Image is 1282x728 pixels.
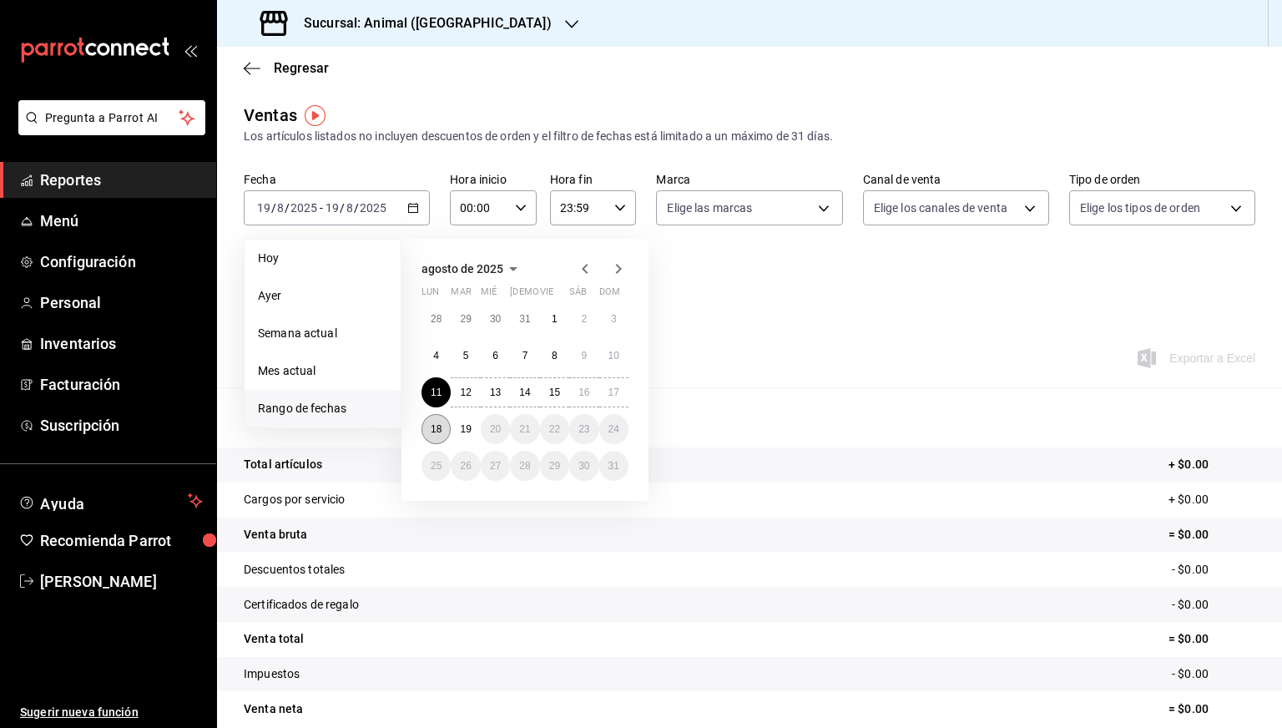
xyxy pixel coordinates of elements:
[481,377,510,407] button: 13 de agosto de 2025
[271,201,276,215] span: /
[490,313,501,325] abbr: 30 de julio de 2025
[490,423,501,435] abbr: 20 de agosto de 2025
[549,423,560,435] abbr: 22 de agosto de 2025
[490,460,501,472] abbr: 27 de agosto de 2025
[40,491,181,511] span: Ayuda
[460,460,471,472] abbr: 26 de agosto de 2025
[421,341,451,371] button: 4 de agosto de 2025
[421,259,523,279] button: agosto de 2025
[460,387,471,398] abbr: 12 de agosto de 2025
[305,105,326,126] button: Tooltip marker
[274,60,329,76] span: Regresar
[451,286,471,304] abbr: martes
[244,174,430,185] label: Fecha
[599,451,628,481] button: 31 de agosto de 2025
[460,423,471,435] abbr: 19 de agosto de 2025
[578,423,589,435] abbr: 23 de agosto de 2025
[421,451,451,481] button: 25 de agosto de 2025
[421,414,451,444] button: 18 de agosto de 2025
[359,201,387,215] input: ----
[256,201,271,215] input: --
[667,200,752,216] span: Elige las marcas
[1172,665,1255,683] p: - $0.00
[540,451,569,481] button: 29 de agosto de 2025
[244,596,359,614] p: Certificados de regalo
[540,377,569,407] button: 15 de agosto de 2025
[569,341,598,371] button: 9 de agosto de 2025
[290,201,318,215] input: ----
[244,60,329,76] button: Regresar
[519,387,530,398] abbr: 14 de agosto de 2025
[451,304,480,334] button: 29 de julio de 2025
[611,313,617,325] abbr: 3 de agosto de 2025
[549,387,560,398] abbr: 15 de agosto de 2025
[481,341,510,371] button: 6 de agosto de 2025
[450,174,537,185] label: Hora inicio
[244,103,297,128] div: Ventas
[552,350,558,361] abbr: 8 de agosto de 2025
[481,304,510,334] button: 30 de julio de 2025
[1172,596,1255,614] p: - $0.00
[244,630,304,648] p: Venta total
[244,491,346,508] p: Cargos por servicio
[258,287,387,305] span: Ayer
[1168,526,1255,543] p: = $0.00
[481,286,497,304] abbr: miércoles
[421,286,439,304] abbr: lunes
[40,210,203,232] span: Menú
[258,400,387,417] span: Rango de fechas
[451,341,480,371] button: 5 de agosto de 2025
[599,286,620,304] abbr: domingo
[320,201,323,215] span: -
[421,262,503,276] span: agosto de 2025
[1168,700,1255,718] p: = $0.00
[581,313,587,325] abbr: 2 de agosto de 2025
[40,529,203,552] span: Recomienda Parrot
[510,377,539,407] button: 14 de agosto de 2025
[510,286,608,304] abbr: jueves
[522,350,528,361] abbr: 7 de agosto de 2025
[433,350,439,361] abbr: 4 de agosto de 2025
[608,350,619,361] abbr: 10 de agosto de 2025
[421,304,451,334] button: 28 de julio de 2025
[490,387,501,398] abbr: 13 de agosto de 2025
[12,121,205,139] a: Pregunta a Parrot AI
[569,451,598,481] button: 30 de agosto de 2025
[244,407,1255,427] p: Resumen
[258,325,387,342] span: Semana actual
[460,313,471,325] abbr: 29 de julio de 2025
[540,304,569,334] button: 1 de agosto de 2025
[540,341,569,371] button: 8 de agosto de 2025
[258,362,387,380] span: Mes actual
[1172,561,1255,579] p: - $0.00
[45,109,179,127] span: Pregunta a Parrot AI
[18,100,205,135] button: Pregunta a Parrot AI
[258,250,387,267] span: Hoy
[451,377,480,407] button: 12 de agosto de 2025
[40,570,203,593] span: [PERSON_NAME]
[431,460,442,472] abbr: 25 de agosto de 2025
[244,665,300,683] p: Impuestos
[244,526,307,543] p: Venta bruta
[510,414,539,444] button: 21 de agosto de 2025
[569,286,587,304] abbr: sábado
[431,423,442,435] abbr: 18 de agosto de 2025
[1069,174,1255,185] label: Tipo de orden
[569,414,598,444] button: 23 de agosto de 2025
[40,169,203,191] span: Reportes
[1168,630,1255,648] p: = $0.00
[244,456,322,473] p: Total artículos
[285,201,290,215] span: /
[608,423,619,435] abbr: 24 de agosto de 2025
[431,387,442,398] abbr: 11 de agosto de 2025
[599,304,628,334] button: 3 de agosto de 2025
[184,43,197,57] button: open_drawer_menu
[1168,456,1255,473] p: + $0.00
[569,304,598,334] button: 2 de agosto de 2025
[510,304,539,334] button: 31 de julio de 2025
[20,704,203,721] span: Sugerir nueva función
[290,13,552,33] h3: Sucursal: Animal ([GEOGRAPHIC_DATA])
[540,286,553,304] abbr: viernes
[550,174,637,185] label: Hora fin
[540,414,569,444] button: 22 de agosto de 2025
